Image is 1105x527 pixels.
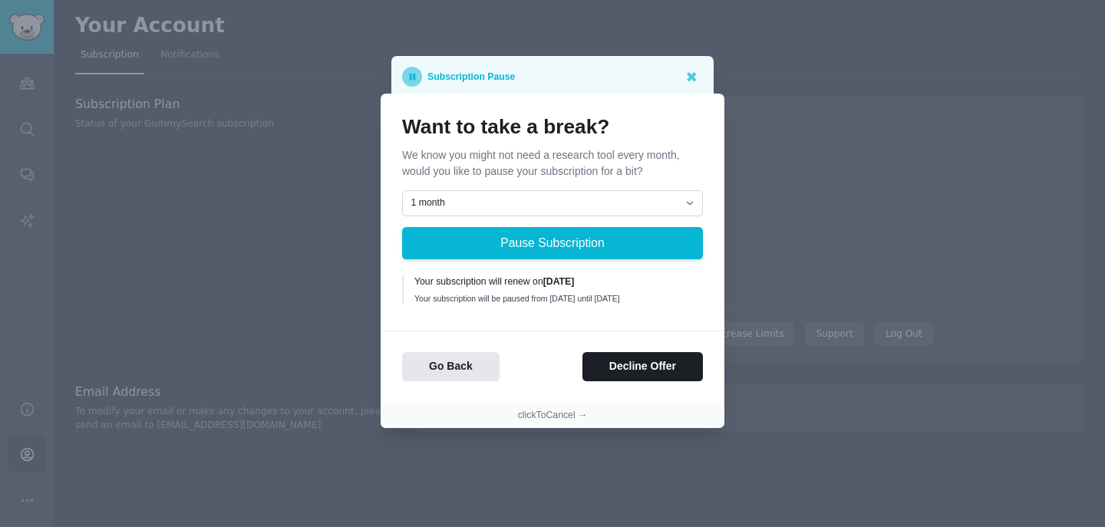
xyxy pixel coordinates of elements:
[414,275,692,289] div: Your subscription will renew on
[518,409,588,423] button: clickToCancel →
[402,147,703,180] p: We know you might not need a research tool every month, would you like to pause your subscription...
[543,276,575,287] b: [DATE]
[402,115,703,140] h1: Want to take a break?
[427,67,515,87] p: Subscription Pause
[402,227,703,259] button: Pause Subscription
[402,352,500,382] button: Go Back
[582,352,703,382] button: Decline Offer
[414,293,692,304] div: Your subscription will be paused from [DATE] until [DATE]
